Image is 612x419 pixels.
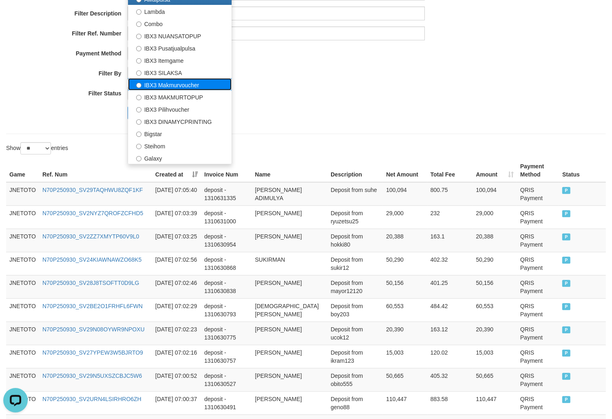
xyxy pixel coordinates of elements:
td: JNETOTO [6,298,39,322]
span: PAID [562,234,570,240]
td: Deposit from geno88 [327,391,383,415]
td: 29,000 [383,205,427,229]
td: deposit - 1310631000 [201,205,252,229]
td: 50,156 [473,275,517,298]
input: IBX3 Pusatjualpulsa [136,46,141,51]
th: Invoice Num [201,159,252,182]
td: 402.32 [427,252,473,275]
td: deposit - 1310630838 [201,275,252,298]
span: PAID [562,210,570,217]
td: Deposit from ucok12 [327,322,383,345]
td: [DATE] 07:00:52 [152,368,201,391]
td: [DATE] 07:02:16 [152,345,201,368]
input: IBX3 SILAKSA [136,71,141,76]
td: Deposit from boy203 [327,298,383,322]
a: N70P250930_SV29TAQHWU8ZQF1KF [42,187,143,193]
span: PAID [562,326,570,333]
td: QRIS Payment [517,252,559,275]
td: 20,388 [473,229,517,252]
input: Galaxy [136,156,141,161]
td: 110,447 [383,391,427,415]
td: JNETOTO [6,368,39,391]
input: IBX3 Pilihvoucher [136,107,141,112]
td: Deposit from sukir12 [327,252,383,275]
input: IBX3 Itemgame [136,58,141,64]
td: [PERSON_NAME] [252,205,327,229]
td: [DATE] 07:03:25 [152,229,201,252]
td: 20,390 [473,322,517,345]
td: [PERSON_NAME] [252,322,327,345]
td: QRIS Payment [517,275,559,298]
th: Created at: activate to sort column ascending [152,159,201,182]
a: N70P250930_SV2ZZ7XMYTP60V9L0 [42,233,139,240]
td: QRIS Payment [517,391,559,415]
td: 100,094 [383,182,427,206]
label: IBX3 Makmurvoucher [128,78,232,90]
td: 50,665 [383,368,427,391]
td: 401.25 [427,275,473,298]
a: N70P250930_SV29N08OYWR9NPOXU [42,326,145,333]
td: deposit - 1310630757 [201,345,252,368]
td: Deposit from ryuzetsu25 [327,205,383,229]
td: 50,290 [473,252,517,275]
select: Showentries [20,142,51,154]
td: [DATE] 07:02:29 [152,298,201,322]
td: 20,388 [383,229,427,252]
td: 120.02 [427,345,473,368]
td: QRIS Payment [517,322,559,345]
th: Ref. Num [39,159,152,182]
td: 405.32 [427,368,473,391]
td: 50,156 [383,275,427,298]
td: QRIS Payment [517,298,559,322]
label: Lambda [128,5,232,17]
td: JNETOTO [6,205,39,229]
span: PAID [562,187,570,194]
span: PAID [562,350,570,357]
td: deposit - 1310630527 [201,368,252,391]
span: PAID [562,373,570,380]
td: 232 [427,205,473,229]
td: 163.1 [427,229,473,252]
td: [PERSON_NAME] [252,368,327,391]
label: IBX3 MAKMURTOPUP [128,90,232,103]
input: IBX3 DINAMYCPRINTING [136,119,141,125]
button: Open LiveChat chat widget [3,3,28,28]
td: 60,553 [473,298,517,322]
td: QRIS Payment [517,182,559,206]
th: Name [252,159,327,182]
td: 15,003 [473,345,517,368]
span: PAID [562,257,570,264]
td: [DATE] 07:05:40 [152,182,201,206]
td: deposit - 1310630491 [201,391,252,415]
td: 20,390 [383,322,427,345]
span: PAID [562,280,570,287]
label: IBX3 DINAMYCPRINTING [128,115,232,127]
th: Description [327,159,383,182]
td: [DATE] 07:02:23 [152,322,201,345]
label: Bigstar [128,127,232,139]
td: [PERSON_NAME] [252,275,327,298]
a: N70P250930_SV24KIAWNAWZO68K5 [42,256,141,263]
td: 60,553 [383,298,427,322]
td: QRIS Payment [517,205,559,229]
td: [DATE] 07:02:56 [152,252,201,275]
td: deposit - 1310630868 [201,252,252,275]
input: Lambda [136,9,141,15]
td: 110,447 [473,391,517,415]
td: 484.42 [427,298,473,322]
input: IBX3 Makmurvoucher [136,83,141,88]
input: IBX3 MAKMURTOPUP [136,95,141,100]
td: JNETOTO [6,322,39,345]
label: Galaxy [128,152,232,164]
a: N70P250930_SV2NYZ7QROFZCFHD5 [42,210,143,216]
th: Net Amount [383,159,427,182]
td: [DATE] 07:02:46 [152,275,201,298]
td: SUKIRMAN [252,252,327,275]
span: PAID [562,396,570,403]
th: Amount: activate to sort column ascending [473,159,517,182]
td: QRIS Payment [517,229,559,252]
td: deposit - 1310630775 [201,322,252,345]
label: IBX3 NUANSATOPUP [128,29,232,42]
a: N70P250930_SV29N5UXSZCBJC5W6 [42,373,142,379]
a: N70P250930_SV28J8TSOFTT0D9LG [42,280,139,286]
